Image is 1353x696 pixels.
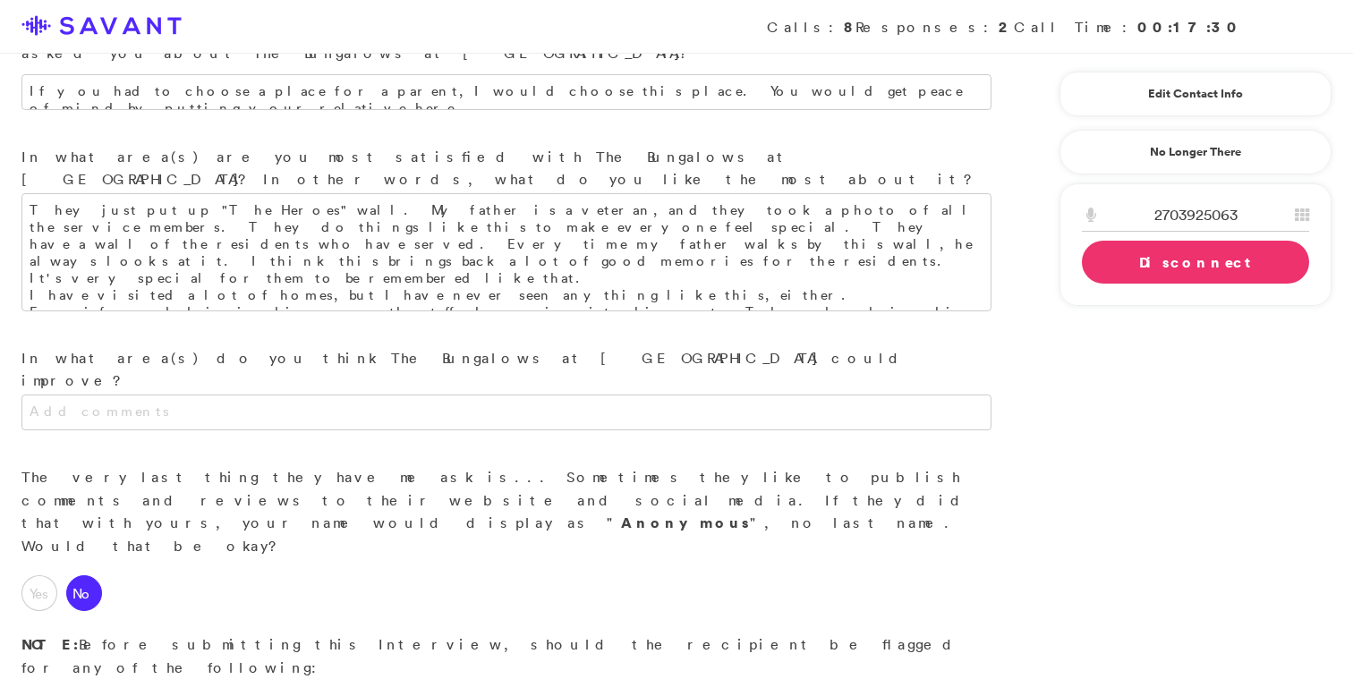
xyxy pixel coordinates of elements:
[21,633,991,679] p: Before submitting this Interview, should the recipient be flagged for any of the following:
[1059,130,1332,174] a: No Longer There
[1137,17,1242,37] strong: 00:17:30
[844,17,855,37] strong: 8
[1082,80,1309,108] a: Edit Contact Info
[1082,241,1309,284] a: Disconnect
[21,466,991,557] p: The very last thing they have me ask is... Sometimes they like to publish comments and reviews to...
[621,513,750,532] strong: Anonymous
[21,146,991,191] p: In what area(s) are you most satisfied with The Bungalows at [GEOGRAPHIC_DATA]? In other words, w...
[66,575,102,611] label: No
[21,575,57,611] label: Yes
[21,634,79,654] strong: NOTE:
[999,17,1014,37] strong: 2
[21,347,991,393] p: In what area(s) do you think The Bungalows at [GEOGRAPHIC_DATA] could improve?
